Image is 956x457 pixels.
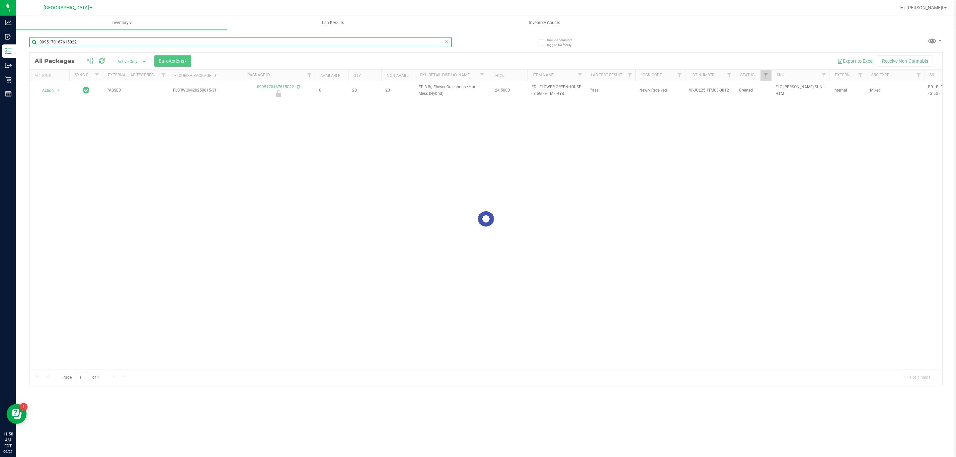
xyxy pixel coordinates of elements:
[547,37,580,47] span: Include items not tagged for facility
[43,5,89,11] span: [GEOGRAPHIC_DATA]
[5,62,12,69] inline-svg: Outbound
[444,37,448,46] span: Clear
[313,20,353,26] span: Lab Results
[7,404,27,424] iframe: Resource center
[20,403,28,411] iframe: Resource center unread badge
[16,16,227,30] a: Inventory
[227,16,439,30] a: Lab Results
[900,5,943,10] span: Hi, [PERSON_NAME]!
[3,449,13,454] p: 09/27
[5,48,12,54] inline-svg: Inventory
[5,76,12,83] inline-svg: Retail
[5,19,12,26] inline-svg: Analytics
[439,16,650,30] a: Inventory Counts
[16,20,227,26] span: Inventory
[520,20,569,26] span: Inventory Counts
[5,91,12,97] inline-svg: Reports
[29,37,452,47] input: Search Package ID, Item Name, SKU, Lot or Part Number...
[3,431,13,449] p: 11:58 AM EDT
[5,33,12,40] inline-svg: Inbound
